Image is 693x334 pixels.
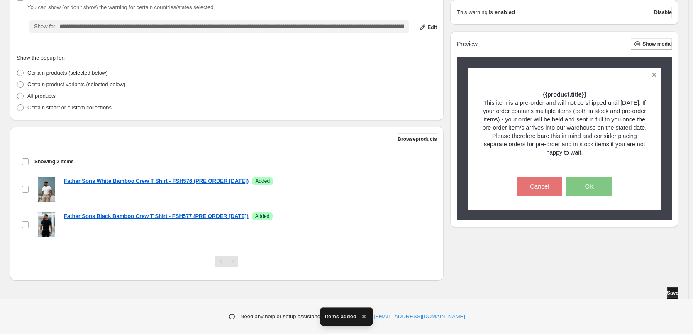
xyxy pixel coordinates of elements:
span: Added [255,213,270,220]
button: Cancel [517,177,562,196]
p: This item is a pre-order and will not be shipped until [DATE]. If your order contains multiple it... [482,99,647,157]
button: Show modal [631,38,672,50]
h2: Preview [457,41,478,48]
strong: {{product.title}} [543,91,586,98]
strong: enabled [495,8,515,17]
button: Edit [416,22,437,33]
span: Browse products [398,136,437,143]
span: Edit [427,24,437,31]
a: [EMAIL_ADDRESS][DOMAIN_NAME] [374,312,465,321]
span: Show modal [642,41,672,47]
span: Show the popup for: [17,55,65,61]
p: This warning is [457,8,493,17]
nav: Pagination [215,256,238,267]
span: You can show (or don't show) the warning for certain countries/states selected [27,4,214,10]
span: Show for: [34,23,57,29]
span: Disable [654,9,672,16]
span: Added [255,178,270,184]
span: Showing 2 items [34,158,74,165]
a: Father Sons Black Bamboo Crew T Shirt - FSH577 (PRE ORDER [DATE]) [64,212,249,220]
span: Items added [325,312,356,321]
span: Certain products (selected below) [27,70,108,76]
button: Disable [654,7,672,18]
span: Certain product variants (selected below) [27,81,125,87]
button: Save [667,287,678,299]
p: Certain smart or custom collections [27,104,112,112]
span: Save [667,290,678,296]
button: Browseproducts [398,133,437,145]
a: Father Sons White Bamboo Crew T Shirt - FSH576 (PRE ORDER [DATE]) [64,177,249,185]
button: OK [566,177,612,196]
p: All products [27,92,56,100]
